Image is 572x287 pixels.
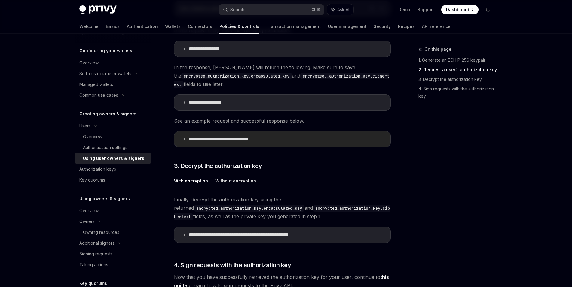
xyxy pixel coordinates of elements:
[75,164,151,175] a: Authorization keys
[219,19,259,34] a: Policies & controls
[422,19,451,34] a: API reference
[215,174,256,188] button: Without encryption
[267,19,321,34] a: Transaction management
[75,227,151,238] a: Owning resources
[79,261,108,268] div: Taking actions
[418,84,498,101] a: 4. Sign requests with the authorization key
[327,4,353,15] button: Ask AI
[79,207,99,214] div: Overview
[418,55,498,65] a: 1. Generate an ECH P-256 keypair
[446,7,469,13] span: Dashboard
[79,280,107,287] h5: Key quorums
[79,122,91,130] div: Users
[311,7,320,12] span: Ctrl K
[174,73,389,88] code: encrypted._authorization_key.ciphertext
[174,162,262,170] span: 3. Decrypt the authorization key
[79,166,116,173] div: Authorization keys
[75,57,151,68] a: Overview
[174,174,208,188] button: With encryption
[174,195,391,221] span: Finally, decrypt the authorization key using the returned and fields, as well as the private key ...
[418,75,498,84] a: 3. Decrypt the authorization key
[83,229,119,236] div: Owning resources
[165,19,181,34] a: Wallets
[337,7,349,13] span: Ask AI
[219,4,324,15] button: Search...CtrlK
[79,218,95,225] div: Owners
[75,79,151,90] a: Managed wallets
[106,19,120,34] a: Basics
[79,19,99,34] a: Welcome
[79,176,105,184] div: Key quorums
[75,205,151,216] a: Overview
[79,70,131,77] div: Self-custodial user wallets
[75,131,151,142] a: Overview
[174,261,291,269] span: 4. Sign requests with the authorization key
[75,249,151,259] a: Signing requests
[441,5,479,14] a: Dashboard
[230,6,247,13] div: Search...
[398,19,415,34] a: Recipes
[79,47,132,54] h5: Configuring your wallets
[483,5,493,14] button: Toggle dark mode
[188,19,212,34] a: Connectors
[174,117,391,125] span: See an example request and successful response below.
[75,259,151,270] a: Taking actions
[79,5,117,14] img: dark logo
[75,142,151,153] a: Authentication settings
[418,65,498,75] a: 2. Request a user’s authorization key
[83,144,127,151] div: Authentication settings
[418,7,434,13] a: Support
[75,175,151,185] a: Key quorums
[79,59,99,66] div: Overview
[79,110,136,118] h5: Creating owners & signers
[83,133,102,140] div: Overview
[83,155,144,162] div: Using user owners & signers
[374,19,391,34] a: Security
[79,250,113,258] div: Signing requests
[424,46,451,53] span: On this page
[174,205,390,220] code: encrypted_authorization_key.ciphertext
[174,63,391,88] span: In the response, [PERSON_NAME] will return the following. Make sure to save the and fields to use...
[181,73,292,79] code: encrypted_authorization_key.encapsulated_key
[328,19,366,34] a: User management
[194,205,304,212] code: encrypted_authorization_key.encapsulated_key
[75,153,151,164] a: Using user owners & signers
[79,240,115,247] div: Additional signers
[79,81,113,88] div: Managed wallets
[127,19,158,34] a: Authentication
[79,92,118,99] div: Common use cases
[398,7,410,13] a: Demo
[79,195,130,202] h5: Using owners & signers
